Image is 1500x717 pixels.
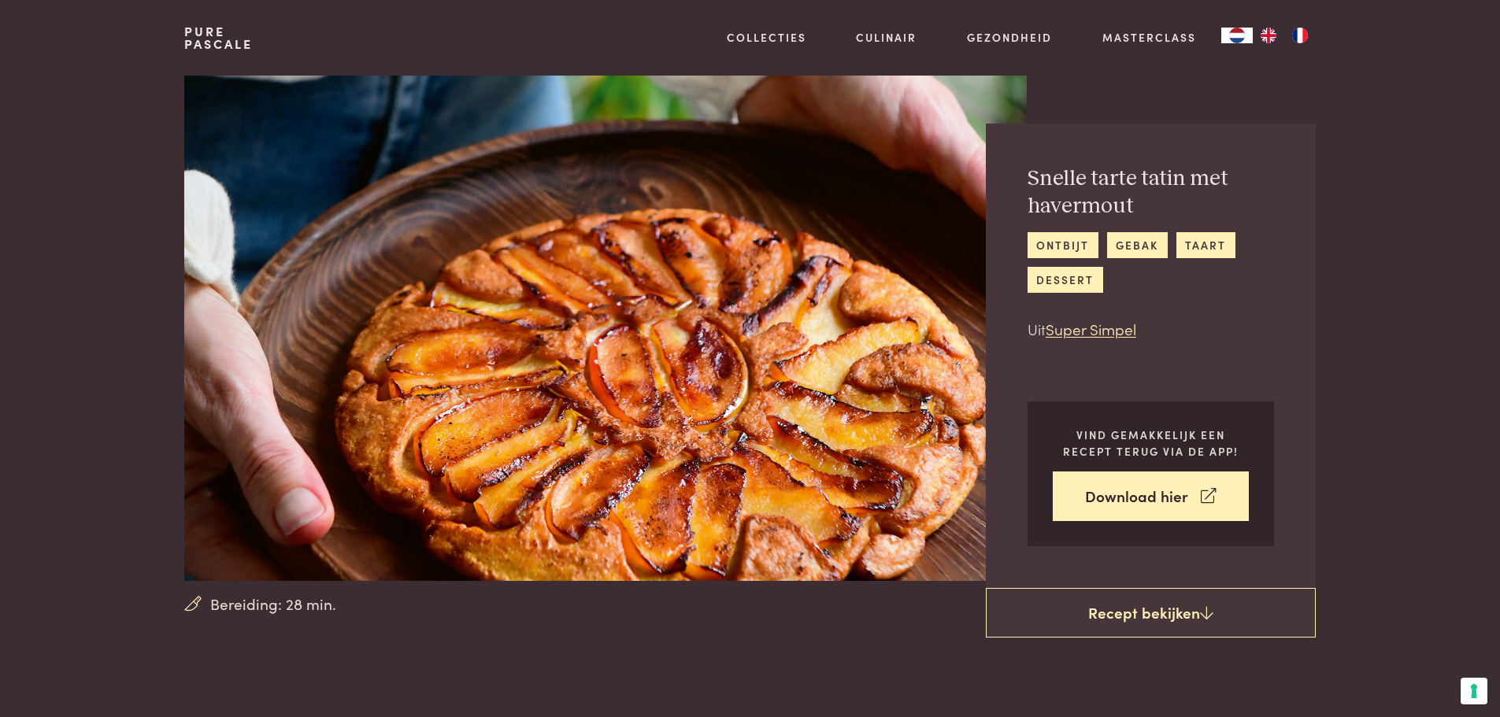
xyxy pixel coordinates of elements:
a: Masterclass [1102,29,1196,46]
h2: Snelle tarte tatin met havermout [1028,165,1274,220]
a: Download hier [1053,471,1249,521]
a: taart [1176,232,1235,258]
a: PurePascale [184,25,253,50]
a: gebak [1107,232,1168,258]
aside: Language selected: Nederlands [1221,28,1316,43]
div: Language [1221,28,1253,43]
a: Collecties [727,29,806,46]
a: NL [1221,28,1253,43]
a: EN [1253,28,1284,43]
img: Snelle tarte tatin met havermout [184,76,1026,581]
a: Super Simpel [1046,318,1136,339]
a: Recept bekijken [986,588,1316,638]
a: ontbijt [1028,232,1098,258]
p: Uit [1028,318,1274,341]
a: Culinair [856,29,917,46]
p: Vind gemakkelijk een recept terug via de app! [1053,427,1249,459]
a: FR [1284,28,1316,43]
button: Uw voorkeuren voor toestemming voor trackingtechnologieën [1461,678,1487,704]
span: Bereiding: 28 min. [210,593,336,615]
ul: Language list [1253,28,1316,43]
a: Gezondheid [967,29,1052,46]
a: dessert [1028,267,1103,293]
